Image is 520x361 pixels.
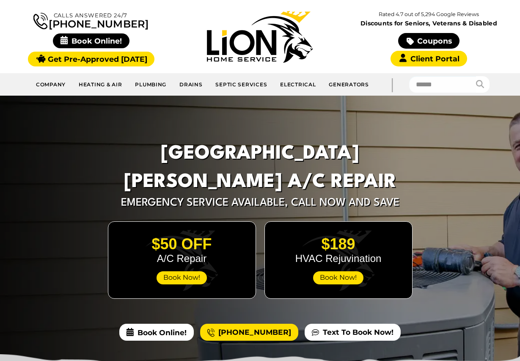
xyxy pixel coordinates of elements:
a: Generators [322,77,375,92]
span: Book Online! [119,324,194,341]
a: Text To Book Now! [305,324,401,341]
a: Company [30,77,72,92]
a: [PHONE_NUMBER] [33,11,149,29]
span: Book Now! [313,271,363,284]
span: Emergency Service Available, Call Now and Save [106,197,414,209]
div: | [375,73,409,96]
a: Septic Services [209,77,274,92]
a: [PHONE_NUMBER] [200,324,298,341]
span: Book Online! [53,33,129,48]
p: Rated 4.7 out of 5,294 Google Reviews [344,10,513,19]
span: Book Now! [157,271,207,284]
h1: [GEOGRAPHIC_DATA][PERSON_NAME] A/C Repair [106,140,414,209]
span: Discounts for Seniors, Veterans & Disabled [346,20,512,26]
a: Client Portal [391,51,467,66]
a: Coupons [398,33,459,49]
a: Plumbing [129,77,173,92]
a: Get Pre-Approved [DATE] [28,52,154,66]
img: Lion Home Service [207,11,313,63]
a: Electrical [274,77,322,92]
a: Drains [173,77,209,92]
a: Heating & Air [72,77,129,92]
